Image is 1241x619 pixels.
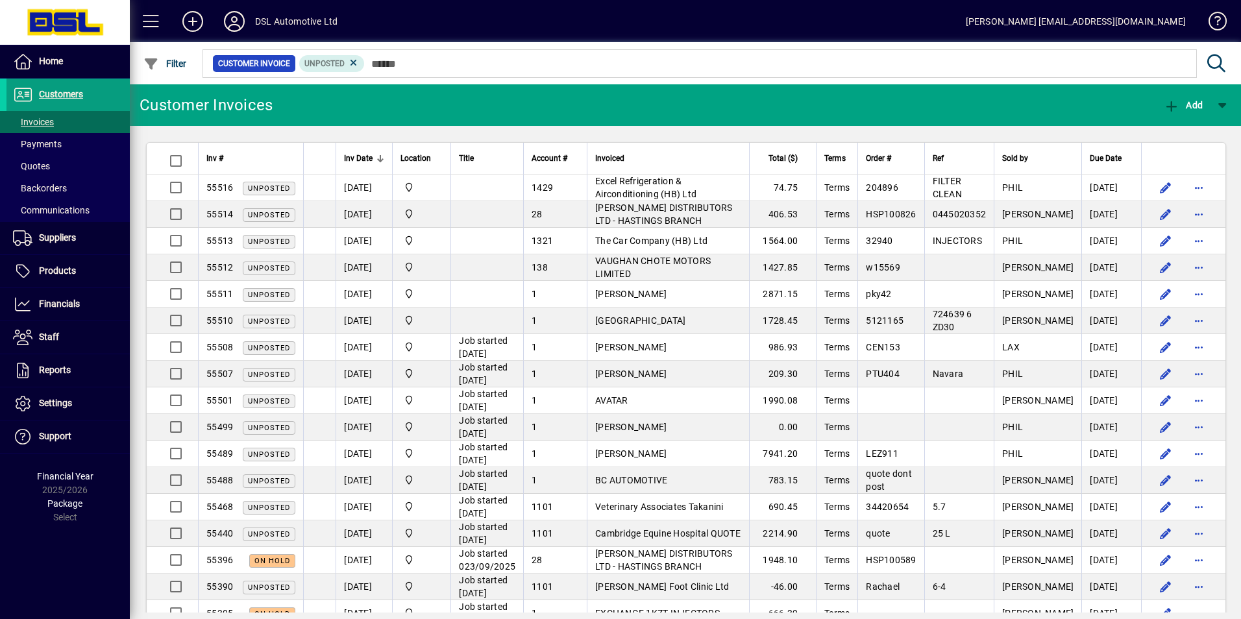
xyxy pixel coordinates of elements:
div: Sold by [1002,151,1074,165]
td: [DATE] [1081,334,1141,361]
td: 986.93 [749,334,816,361]
span: Filter [143,58,187,69]
span: [PERSON_NAME] [1002,502,1074,512]
span: PTU404 [866,369,900,379]
span: Job started 023/09/2025 [459,548,515,572]
span: [GEOGRAPHIC_DATA] [595,315,685,326]
button: Edit [1155,310,1175,331]
button: Edit [1155,390,1175,411]
span: Terms [824,528,850,539]
span: Veterinary Associates Takanini [595,502,724,512]
span: 0445020352 [933,209,987,219]
span: Financial Year [37,471,93,481]
button: More options [1188,443,1209,464]
span: Terms [824,236,850,246]
span: Terms [824,182,850,193]
span: 138 [532,262,548,273]
span: [PERSON_NAME] [595,448,667,459]
span: Job started [DATE] [459,442,508,465]
span: 55440 [206,528,233,539]
span: 55501 [206,395,233,406]
span: Unposted [248,583,290,592]
td: 0.00 [749,414,816,441]
span: Invoices [13,117,54,127]
td: [DATE] [336,228,392,254]
span: w15569 [866,262,900,273]
span: Central [400,287,443,301]
span: Terms [824,448,850,459]
div: [PERSON_NAME] [EMAIL_ADDRESS][DOMAIN_NAME] [966,11,1186,32]
a: Payments [6,133,130,155]
span: Navara [933,369,964,379]
button: More options [1188,284,1209,304]
span: pky42 [866,289,891,299]
td: 2871.15 [749,281,816,308]
td: [DATE] [336,467,392,494]
button: More options [1188,576,1209,597]
td: [DATE] [336,441,392,467]
button: More options [1188,363,1209,384]
span: HSP100826 [866,209,916,219]
span: 55516 [206,182,233,193]
span: Financials [39,298,80,309]
div: Due Date [1090,151,1133,165]
span: Job started [DATE] [459,575,508,598]
span: Order # [866,151,891,165]
span: Unposted [248,450,290,459]
span: Job started [DATE] [459,468,508,492]
span: Unposted [248,477,290,485]
span: LEZ911 [866,448,898,459]
td: -46.00 [749,574,816,600]
span: 1 [532,395,537,406]
span: Central [400,207,443,221]
div: Location [400,151,443,165]
span: Rachael [866,581,900,592]
span: Job started [DATE] [459,415,508,439]
span: quote [866,528,890,539]
span: [PERSON_NAME] [1002,262,1074,273]
span: Due Date [1090,151,1122,165]
span: 55513 [206,236,233,246]
span: Unposted [248,317,290,326]
span: [PERSON_NAME] [1002,395,1074,406]
td: 1427.85 [749,254,816,281]
span: 5.7 [933,502,946,512]
button: More options [1188,417,1209,437]
span: Total ($) [768,151,798,165]
button: More options [1188,390,1209,411]
span: [PERSON_NAME] [1002,528,1074,539]
td: 74.75 [749,175,816,201]
span: 55396 [206,555,233,565]
span: Terms [824,502,850,512]
span: Unposted [248,184,290,193]
span: Ref [933,151,944,165]
span: INJECTORS [933,236,982,246]
span: Central [400,500,443,514]
span: Sold by [1002,151,1028,165]
span: Unposted [248,264,290,273]
button: More options [1188,230,1209,251]
span: Invoiced [595,151,624,165]
span: [PERSON_NAME] DISTRIBUTORS LTD - HASTINGS BRANCH [595,202,733,226]
span: Unposted [248,237,290,246]
span: 55499 [206,422,233,432]
div: Total ($) [757,151,809,165]
span: 55512 [206,262,233,273]
td: 2214.90 [749,520,816,547]
span: Excel Refrigeration & Airconditioning (HB) Ltd [595,176,696,199]
a: Communications [6,199,130,221]
button: More options [1188,204,1209,225]
td: [DATE] [336,175,392,201]
button: Edit [1155,337,1175,358]
span: [PERSON_NAME] [1002,289,1074,299]
span: 724639 6 ZD30 [933,309,972,332]
td: [DATE] [1081,414,1141,441]
span: Customer Invoice [218,57,290,70]
span: BC AUTOMOTIVE [595,475,667,485]
td: [DATE] [1081,387,1141,414]
span: 55488 [206,475,233,485]
span: Terms [824,209,850,219]
span: Job started [DATE] [459,389,508,412]
span: Unposted [304,59,345,68]
span: 1 [532,369,537,379]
